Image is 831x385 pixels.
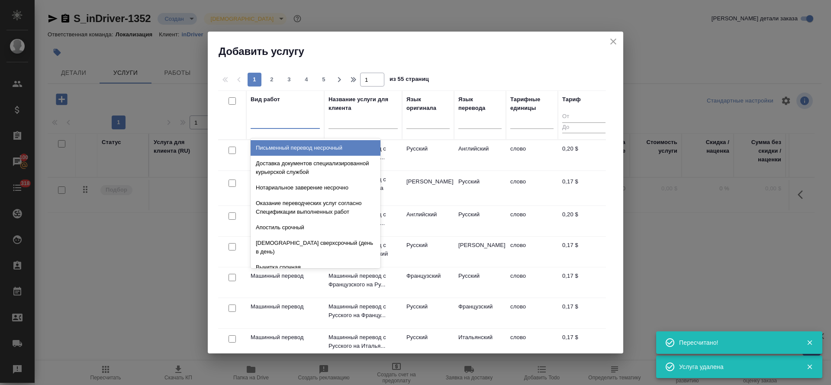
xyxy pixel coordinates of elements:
[251,95,280,104] div: Вид работ
[679,363,793,371] div: Услуга удалена
[506,298,558,328] td: слово
[329,95,398,112] div: Название услуги для клиента
[317,73,331,87] button: 5
[251,196,380,220] div: Оказание переводческих услуг согласно Спецификации выполненных работ
[454,140,506,170] td: Английский
[317,75,331,84] span: 5
[679,338,793,347] div: Пересчитано!
[506,267,558,298] td: слово
[558,329,610,359] td: 0,17 $
[454,298,506,328] td: Французский
[558,267,610,298] td: 0,17 $
[506,206,558,236] td: слово
[458,95,502,112] div: Язык перевода
[558,206,610,236] td: 0,20 $
[282,75,296,84] span: 3
[329,302,398,320] p: Машинный перевод с Русского на Францу...
[251,140,380,156] div: Письменный перевод несрочный
[406,95,450,112] div: Язык оригинала
[265,75,279,84] span: 2
[251,156,380,180] div: Доставка документов специализированной курьерской службой
[562,95,581,104] div: Тариф
[329,272,398,289] p: Машинный перевод с Французского на Ру...
[219,45,623,58] h2: Добавить услугу
[402,329,454,359] td: Русский
[454,237,506,267] td: [PERSON_NAME]
[402,173,454,203] td: [PERSON_NAME]
[300,75,313,84] span: 4
[402,237,454,267] td: Русский
[454,206,506,236] td: Русский
[801,339,818,346] button: Закрыть
[454,173,506,203] td: Русский
[282,73,296,87] button: 3
[402,298,454,328] td: Русский
[558,237,610,267] td: 0,17 $
[265,73,279,87] button: 2
[329,333,398,350] p: Машинный перевод с Русского на Италья...
[251,260,380,275] div: Вычитка срочная
[454,329,506,359] td: Итальянский
[562,122,606,133] input: До
[251,220,380,235] div: Апостиль срочный
[251,272,320,280] p: Машинный перевод
[558,173,610,203] td: 0,17 $
[251,180,380,196] div: Нотариальное заверение несрочно
[300,73,313,87] button: 4
[562,112,606,122] input: От
[251,302,320,311] p: Машинный перевод
[510,95,554,112] div: Тарифные единицы
[454,267,506,298] td: Русский
[251,333,320,342] p: Машинный перевод
[251,235,380,260] div: [DEMOGRAPHIC_DATA] сверхсрочный (день в день)
[402,140,454,170] td: Русский
[390,74,429,87] span: из 55 страниц
[801,363,818,371] button: Закрыть
[506,140,558,170] td: слово
[558,298,610,328] td: 0,17 $
[506,237,558,267] td: слово
[402,206,454,236] td: Английский
[402,267,454,298] td: Французский
[607,35,620,48] button: close
[558,140,610,170] td: 0,20 $
[506,329,558,359] td: слово
[506,173,558,203] td: слово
